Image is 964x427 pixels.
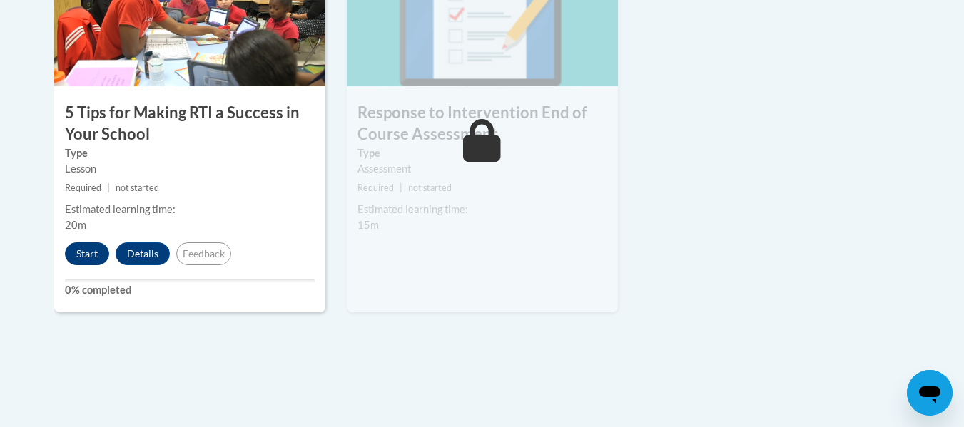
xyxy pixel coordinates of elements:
[65,202,315,217] div: Estimated learning time:
[357,219,379,231] span: 15m
[357,145,607,161] label: Type
[408,182,452,193] span: not started
[65,145,315,161] label: Type
[116,242,170,265] button: Details
[65,182,101,193] span: Required
[65,282,315,298] label: 0% completed
[357,202,607,217] div: Estimated learning time:
[116,182,159,193] span: not started
[176,242,231,265] button: Feedback
[357,182,394,193] span: Required
[907,370,953,416] iframe: Button to launch messaging window
[400,182,402,193] span: |
[65,219,86,231] span: 20m
[347,102,618,146] h3: Response to Intervention End of Course Assessment
[107,182,110,193] span: |
[54,102,325,146] h3: 5 Tips for Making RTI a Success in Your School
[65,161,315,177] div: Lesson
[65,242,109,265] button: Start
[357,161,607,177] div: Assessment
